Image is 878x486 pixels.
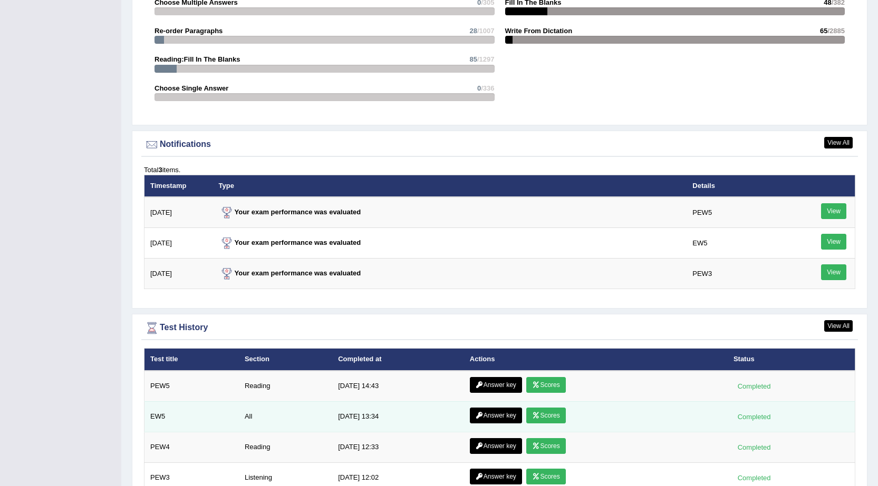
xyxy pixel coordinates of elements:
[526,377,565,393] a: Scores
[827,27,845,35] span: /2885
[213,175,687,197] th: Type
[144,259,213,289] td: [DATE]
[687,197,792,228] td: PEW5
[239,349,332,371] th: Section
[144,165,855,175] div: Total items.
[239,401,332,432] td: All
[470,377,522,393] a: Answer key
[687,175,792,197] th: Details
[144,175,213,197] th: Timestamp
[477,27,495,35] span: /1007
[144,228,213,259] td: [DATE]
[821,234,846,250] a: View
[824,137,853,148] a: View All
[526,438,565,454] a: Scores
[820,27,827,35] span: 65
[144,197,213,228] td: [DATE]
[239,432,332,462] td: Reading
[821,203,846,219] a: View
[464,349,728,371] th: Actions
[332,349,464,371] th: Completed at
[144,349,239,371] th: Test title
[824,320,853,332] a: View All
[144,432,239,462] td: PEW4
[469,27,477,35] span: 28
[158,166,162,174] b: 3
[144,401,239,432] td: EW5
[155,55,240,63] strong: Reading:Fill In The Blanks
[469,55,477,63] span: 85
[687,259,792,289] td: PEW3
[734,381,775,392] div: Completed
[470,469,522,484] a: Answer key
[481,84,494,92] span: /336
[155,27,223,35] strong: Re-order Paragraphs
[470,438,522,454] a: Answer key
[734,442,775,453] div: Completed
[332,401,464,432] td: [DATE] 13:34
[144,371,239,402] td: PEW5
[144,320,855,336] div: Test History
[821,264,846,280] a: View
[144,137,855,153] div: Notifications
[155,84,228,92] strong: Choose Single Answer
[239,371,332,402] td: Reading
[219,269,361,277] strong: Your exam performance was evaluated
[470,408,522,423] a: Answer key
[219,239,361,246] strong: Your exam performance was evaluated
[734,411,775,422] div: Completed
[728,349,855,371] th: Status
[332,371,464,402] td: [DATE] 14:43
[526,408,565,423] a: Scores
[477,55,495,63] span: /1297
[332,432,464,462] td: [DATE] 12:33
[734,472,775,483] div: Completed
[687,228,792,259] td: EW5
[477,84,481,92] span: 0
[526,469,565,484] a: Scores
[505,27,573,35] strong: Write From Dictation
[219,208,361,216] strong: Your exam performance was evaluated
